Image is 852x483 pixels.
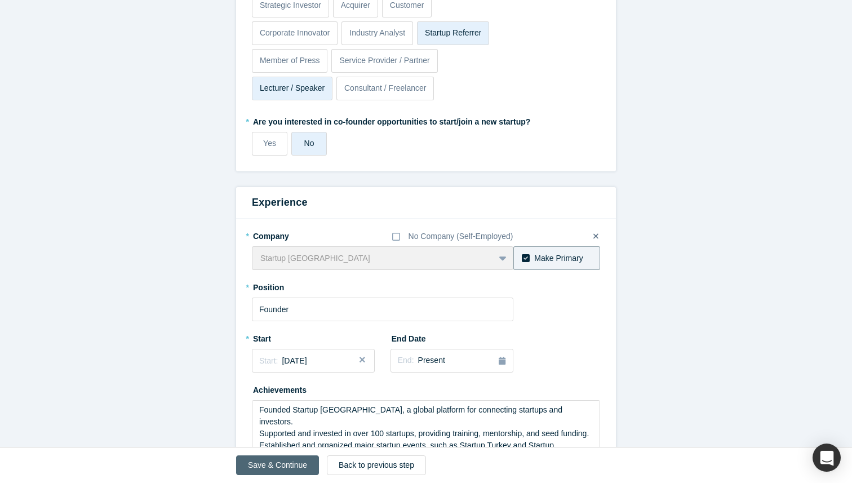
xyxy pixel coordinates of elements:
textarea: Founded Startup [GEOGRAPHIC_DATA], a global platform for connecting startups and investors. Suppo... [252,400,600,455]
button: End:Present [390,349,513,373]
label: Position [252,278,315,294]
input: Sales Manager [252,298,513,321]
label: End Date [390,329,454,345]
label: Are you interested in co-founder opportunities to start/join a new startup? [252,112,600,128]
span: No [304,139,314,148]
p: Service Provider / Partner [339,55,429,67]
div: No Company (Self-Employed) [409,231,513,242]
button: Save & Continue [236,455,319,475]
div: Make Primary [534,252,583,264]
span: Start: [259,356,278,365]
label: Start [252,329,315,345]
p: Consultant / Freelancer [344,82,427,94]
p: Industry Analyst [349,27,405,39]
span: End: [398,356,414,365]
span: [DATE] [282,356,307,365]
button: Back to previous step [327,455,426,475]
h3: Experience [252,195,600,210]
button: Close [358,349,375,373]
p: Lecturer / Speaker [260,82,325,94]
button: Start:[DATE] [252,349,375,373]
label: Company [252,227,315,242]
span: Yes [263,139,276,148]
p: Member of Press [260,55,320,67]
span: Present [418,356,445,365]
label: Achievements [252,380,315,396]
p: Startup Referrer [425,27,481,39]
p: Corporate Innovator [260,27,330,39]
